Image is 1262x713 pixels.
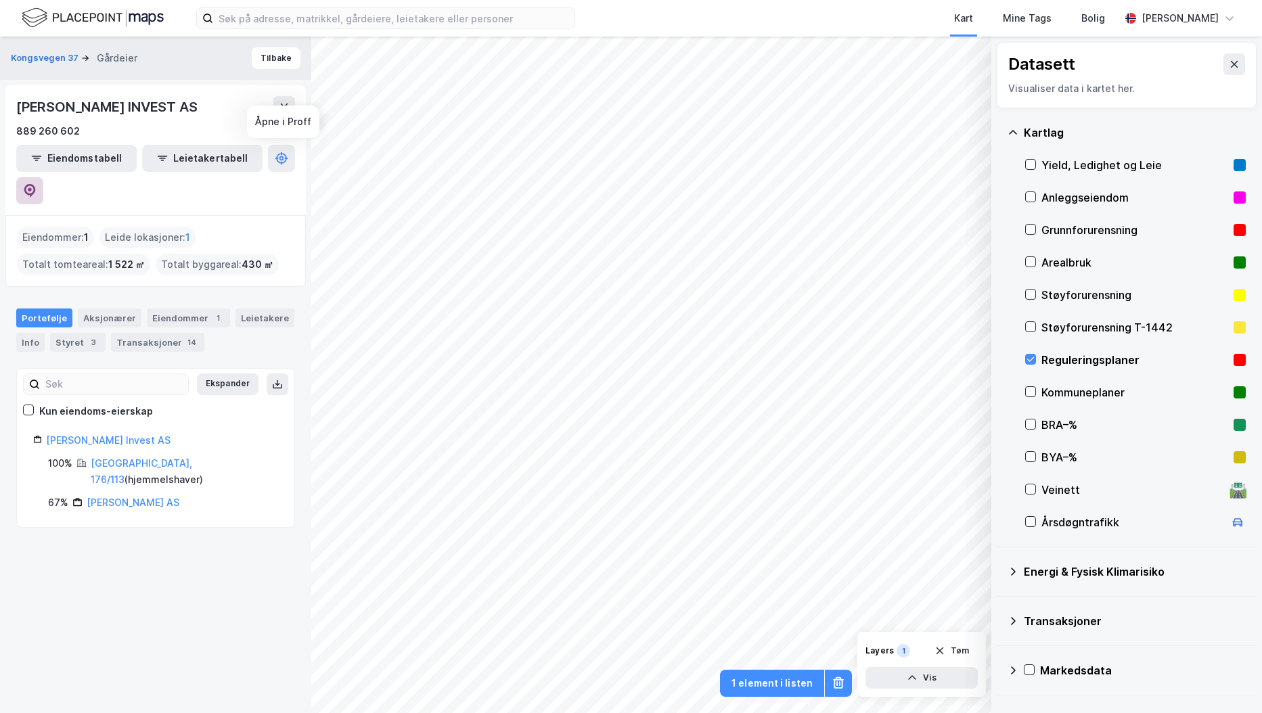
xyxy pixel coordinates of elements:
button: Ekspander [197,373,258,395]
div: [PERSON_NAME] INVEST AS [16,96,200,118]
div: Leietakere [235,308,294,327]
div: 14 [185,336,199,349]
div: 889 260 602 [16,123,80,139]
div: Totalt tomteareal : [17,254,150,275]
div: 3 [87,336,100,349]
button: Leietakertabell [142,145,263,172]
div: 1 [897,644,910,658]
div: Yield, Ledighet og Leie [1041,157,1228,173]
div: Portefølje [16,308,72,327]
div: Styret [50,333,106,352]
div: Totalt byggareal : [156,254,279,275]
div: Eiendommer [147,308,230,327]
a: [PERSON_NAME] Invest AS [46,434,171,446]
div: 🛣️ [1229,481,1247,499]
button: 1 element i listen [720,670,824,697]
div: Eiendommer : [17,227,94,248]
div: Transaksjoner [1024,613,1246,629]
span: 1 [84,229,89,246]
div: Bolig [1081,10,1105,26]
div: Layers [865,645,894,656]
div: ( hjemmelshaver ) [91,455,278,488]
div: Veinett [1041,482,1224,498]
div: 1 [211,311,225,325]
span: 1 [185,229,190,246]
div: Transaksjoner [111,333,204,352]
button: Eiendomstabell [16,145,137,172]
div: BRA–% [1041,417,1228,433]
div: Kontrollprogram for chat [1194,648,1262,713]
input: Søk [40,374,188,394]
span: 430 ㎡ [242,256,273,273]
div: Datasett [1008,53,1075,75]
div: BYA–% [1041,449,1228,465]
div: Gårdeier [97,50,137,66]
div: Visualiser data i kartet her. [1008,80,1245,97]
img: logo.f888ab2527a4732fd821a326f86c7f29.svg [22,6,164,30]
iframe: Chat Widget [1194,648,1262,713]
div: Grunnforurensning [1041,222,1228,238]
div: Støyforurensning [1041,287,1228,303]
div: Kommuneplaner [1041,384,1228,400]
div: Markedsdata [1040,662,1246,678]
div: Årsdøgntrafikk [1041,514,1224,530]
a: [GEOGRAPHIC_DATA], 176/113 [91,457,192,485]
button: Tilbake [252,47,300,69]
div: Mine Tags [1003,10,1052,26]
div: Info [16,333,45,352]
button: Kongsvegen 37 [11,51,81,65]
div: Energi & Fysisk Klimarisiko [1024,563,1246,580]
div: Kart [954,10,973,26]
button: Vis [865,667,978,689]
div: Anleggseiendom [1041,189,1228,206]
div: Reguleringsplaner [1041,352,1228,368]
div: [PERSON_NAME] [1142,10,1219,26]
div: 67% [48,495,68,511]
div: Aksjonærer [78,308,141,327]
div: Leide lokasjoner : [99,227,196,248]
a: [PERSON_NAME] AS [87,497,179,508]
div: Arealbruk [1041,254,1228,271]
div: Støyforurensning T-1442 [1041,319,1228,336]
div: Kartlag [1024,124,1246,141]
span: 1 522 ㎡ [108,256,145,273]
input: Søk på adresse, matrikkel, gårdeiere, leietakere eller personer [213,8,574,28]
div: Kun eiendoms-eierskap [39,403,153,419]
div: 100% [48,455,72,471]
button: Tøm [926,640,978,662]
